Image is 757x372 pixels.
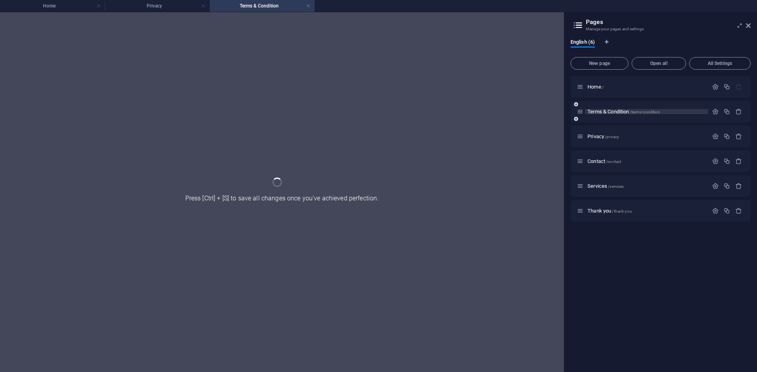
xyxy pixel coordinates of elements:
[608,184,624,189] span: /services
[587,133,619,139] span: Privacy
[723,83,730,90] div: Duplicate
[735,183,742,189] div: Remove
[723,207,730,214] div: Duplicate
[735,133,742,140] div: Remove
[693,61,747,66] span: All Settings
[585,183,708,189] div: Services/services
[587,84,604,90] span: Click to open page
[689,57,751,70] button: All Settings
[585,84,708,89] div: Home/
[210,2,315,10] h4: Terms & Condition
[602,85,604,89] span: /
[571,37,595,48] span: English (6)
[735,83,742,90] div: The startpage cannot be deleted
[723,183,730,189] div: Duplicate
[712,183,719,189] div: Settings
[735,158,742,165] div: Remove
[712,83,719,90] div: Settings
[585,159,708,164] div: Contact/contact
[571,57,628,70] button: New page
[606,159,621,164] span: /contact
[712,207,719,214] div: Settings
[723,108,730,115] div: Duplicate
[735,108,742,115] div: Remove
[571,39,751,54] div: Language Tabs
[630,110,660,114] span: /terms-condition
[586,19,751,26] h2: Pages
[105,2,210,10] h4: Privacy
[587,183,624,189] span: Services
[735,207,742,214] div: Remove
[605,135,619,139] span: /privacy
[712,158,719,165] div: Settings
[612,209,632,213] span: /thank-you
[574,61,625,66] span: New page
[585,208,708,213] div: Thank you/thank-you
[586,26,735,33] h3: Manage your pages and settings
[635,61,682,66] span: Open all
[587,158,621,164] span: Contact
[712,108,719,115] div: Settings
[587,208,632,214] span: Click to open page
[587,109,660,115] span: Terms & Condition
[723,158,730,165] div: Duplicate
[632,57,686,70] button: Open all
[585,134,708,139] div: Privacy/privacy
[585,109,708,114] div: Terms & Condition/terms-condition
